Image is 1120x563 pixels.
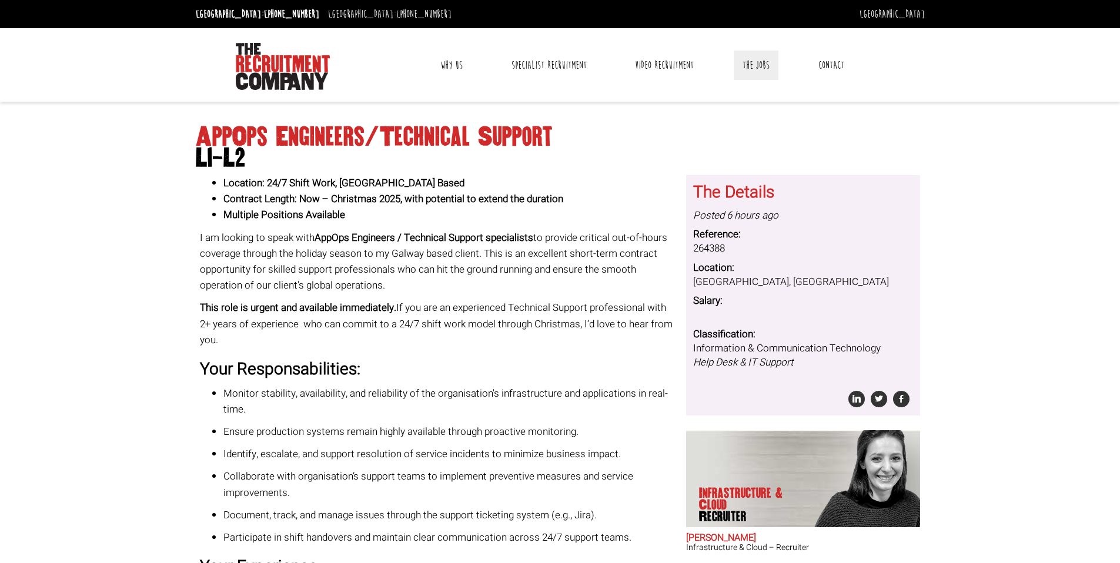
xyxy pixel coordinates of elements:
[693,242,913,256] dd: 264388
[699,511,790,522] span: Recruiter
[200,357,360,381] strong: Your Responsabilities:
[626,51,703,80] a: Video Recruitment
[693,327,913,341] dt: Classification:
[223,176,464,190] strong: Location: 24/7 Shift Work, [GEOGRAPHIC_DATA] Based
[315,230,533,245] strong: AppOps Engineers / Technical Support specialists
[223,446,677,462] p: Identify, escalate, and support resolution of service incidents to minimize business impact.
[223,424,677,440] p: Ensure production systems remain highly available through proactive monitoring.
[693,294,913,308] dt: Salary:
[264,8,319,21] a: [PHONE_NUMBER]
[200,300,396,315] strong: This role is urgent and available immediately.
[196,126,925,169] h1: AppOps Engineers/Technical Support
[223,192,563,206] strong: Contract Length: Now – Christmas 2025, with potential to extend the duration
[432,51,472,80] a: Why Us
[699,487,790,522] p: Infrastructure & Cloud
[325,5,454,24] li: [GEOGRAPHIC_DATA]:
[200,300,677,348] p: If you are an experienced Technical Support professional with 2+ years of experience who can comm...
[860,8,925,21] a: [GEOGRAPHIC_DATA]
[686,533,920,544] h2: [PERSON_NAME]
[223,507,677,523] p: Document, track, and manage issues through the support ticketing system (e.g., Jira).
[223,386,677,417] p: Monitor stability, availability, and reliability of the organisation's infrastructure and applica...
[693,341,913,370] dd: Information & Communication Technology
[693,355,793,370] i: Help Desk & IT Support
[193,5,322,24] li: [GEOGRAPHIC_DATA]:
[223,207,345,222] strong: Multiple Positions Available
[236,43,330,90] img: The Recruitment Company
[396,8,452,21] a: [PHONE_NUMBER]
[693,275,913,289] dd: [GEOGRAPHIC_DATA], [GEOGRAPHIC_DATA]
[693,208,778,223] i: Posted 6 hours ago
[686,543,920,552] h3: Infrastructure & Cloud – Recruiter
[807,430,920,527] img: Sara O'Toole does Infrastructure & Cloud Recruiter
[223,468,677,500] p: Collaborate with organisation’s support teams to implement preventive measures and service improv...
[223,530,677,545] p: Participate in shift handovers and maintain clear communication across 24/7 support teams.
[693,261,913,275] dt: Location:
[734,51,778,80] a: The Jobs
[200,230,677,294] p: I am looking to speak with to provide critical out-of-hours coverage through the holiday season t...
[693,227,913,242] dt: Reference:
[503,51,596,80] a: Specialist Recruitment
[810,51,853,80] a: Contact
[196,148,925,169] span: L1-L2
[693,184,913,202] h3: The Details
